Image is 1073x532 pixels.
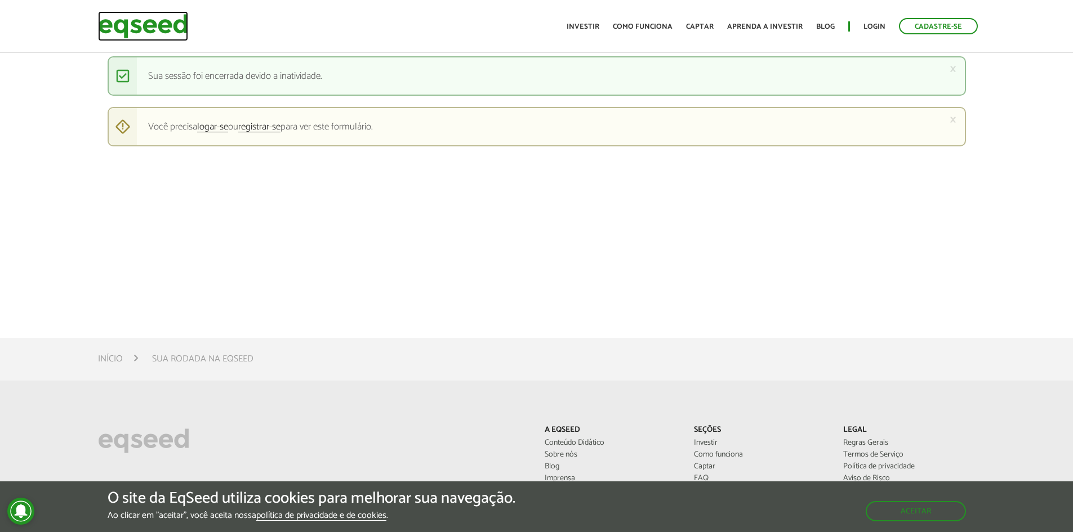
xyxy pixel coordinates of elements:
[98,11,188,41] img: EqSeed
[567,23,599,30] a: Investir
[694,439,826,447] a: Investir
[152,351,253,366] li: Sua rodada na EqSeed
[950,114,956,126] a: ×
[843,426,976,435] p: Legal
[545,463,677,471] a: Blog
[694,426,826,435] p: Seções
[866,501,966,521] button: Aceitar
[686,23,714,30] a: Captar
[694,451,826,459] a: Como funciona
[843,451,976,459] a: Termos de Serviço
[899,18,978,34] a: Cadastre-se
[98,426,189,456] img: EqSeed Logo
[950,63,956,75] a: ×
[108,107,966,146] div: Você precisa ou para ver este formulário.
[98,355,123,364] a: Início
[545,451,677,459] a: Sobre nós
[694,463,826,471] a: Captar
[727,23,803,30] a: Aprenda a investir
[108,510,515,521] p: Ao clicar em "aceitar", você aceita nossa .
[863,23,885,30] a: Login
[843,475,976,482] a: Aviso de Risco
[545,439,677,447] a: Conteúdo Didático
[108,490,515,507] h5: O site da EqSeed utiliza cookies para melhorar sua navegação.
[197,122,228,132] a: logar-se
[816,23,835,30] a: Blog
[694,475,826,482] a: FAQ
[108,56,966,96] div: Sua sessão foi encerrada devido a inatividade.
[613,23,673,30] a: Como funciona
[843,439,976,447] a: Regras Gerais
[545,426,677,435] p: A EqSeed
[545,475,677,482] a: Imprensa
[256,511,386,521] a: política de privacidade e de cookies
[238,122,281,132] a: registrar-se
[843,463,976,471] a: Política de privacidade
